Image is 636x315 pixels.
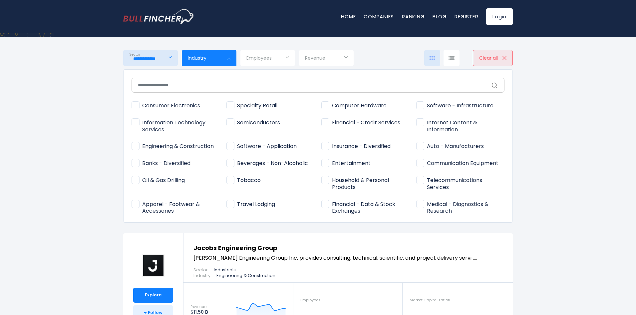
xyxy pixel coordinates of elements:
[455,13,478,20] a: Register
[486,8,513,25] a: Login
[341,13,356,20] a: Home
[416,143,484,150] span: Auto - Manufacturers
[132,119,220,133] span: Information Technology Services
[132,160,190,167] span: Banks - Diversified
[226,102,277,109] span: Specialty Retail
[416,160,498,167] span: Communication Equipment
[364,13,394,20] a: Companies
[246,55,272,61] span: Employees
[416,102,493,109] span: Software - Infrastructure
[226,177,261,184] span: Tobacco
[321,160,371,167] span: Entertainment
[188,55,206,61] span: Industry
[321,119,400,126] span: Financial - Credit Services
[226,201,275,208] span: Travel Lodging
[433,13,447,20] a: Blog
[416,177,504,191] span: Telecommunications Services
[321,201,410,215] span: Financial - Data & Stock Exchanges
[226,160,308,167] span: Beverages - Non-Alcoholic
[305,55,325,61] span: Revenue
[416,119,504,133] span: Internet Content & Information
[226,119,280,126] span: Semiconductors
[416,201,504,215] span: Medical - Diagnostics & Research
[321,143,391,150] span: Insurance - Diversified
[226,143,297,150] span: Software - Application
[123,9,195,24] a: Go to homepage
[321,177,410,191] span: Household & Personal Products
[132,177,185,184] span: Oil & Gas Drilling
[132,201,220,215] span: Apparel - Footwear & Accessories
[123,9,195,24] img: bullfincher logo
[321,102,387,109] span: Computer Hardware
[132,143,214,150] span: Engineering & Construction
[402,13,425,20] a: Ranking
[132,102,200,109] span: Consumer Electronics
